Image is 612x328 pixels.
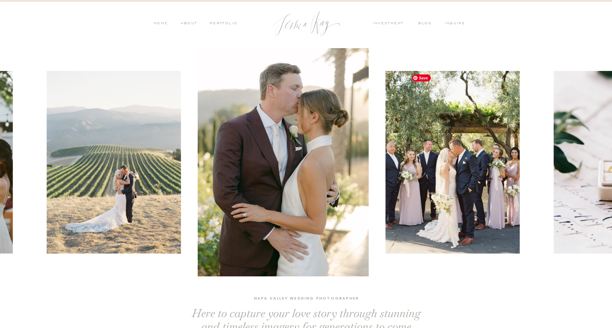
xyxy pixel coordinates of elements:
img: A romantic photo of a bride and groom sharing a kiss surrounded by their bridal party at Holman R... [386,71,520,254]
span: Save [412,74,431,81]
div: v 4.0.25 [20,11,34,17]
img: logo_orange.svg [11,11,17,17]
img: tab_domain_overview_orange.svg [19,41,25,46]
a: ABOUT [179,21,197,27]
a: inquire [445,21,469,27]
img: A couple sharing a romantic kiss on top of a mountain at Holman Ranch, overlooking the rolling vi... [46,71,181,254]
a: HOME [153,21,168,27]
img: A couple sharing an intimate moment together at sunset during their wedding at Caymus Vineyards i... [198,48,369,276]
a: PORTFOLIO [209,21,238,27]
div: Keywords by Traffic [78,41,118,46]
div: Domain: [DOMAIN_NAME] [18,18,77,24]
div: Domain Overview [27,41,63,46]
img: website_grey.svg [11,18,17,24]
a: blog [418,21,436,27]
img: tab_keywords_by_traffic_grey.svg [70,41,75,46]
h1: Napa Valley wedding photographer [222,295,391,302]
a: investment [373,21,407,27]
